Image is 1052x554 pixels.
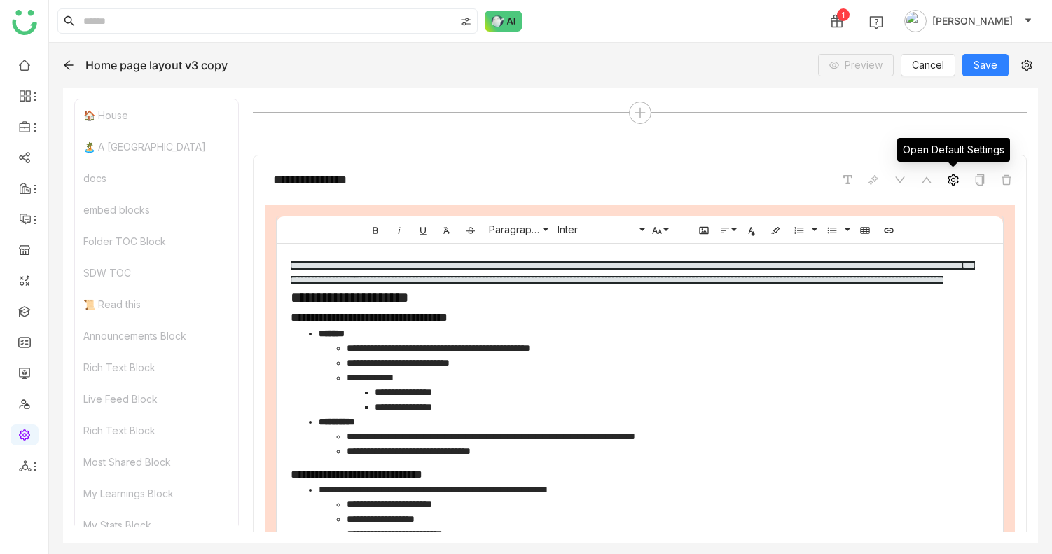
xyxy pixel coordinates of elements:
[854,219,875,240] button: Insert Table
[901,10,1035,32] button: [PERSON_NAME]
[85,58,228,72] div: Home page layout v3 copy
[75,446,238,478] div: Most Shared Block
[693,219,714,240] button: Insert Image (⌘P)
[75,162,238,194] div: docs
[12,10,37,35] img: logo
[75,383,238,415] div: Live Feed Block
[75,289,238,320] div: 📜 Read this
[904,10,927,32] img: avatar
[484,219,550,240] button: Paragraph Format
[75,509,238,541] div: My Stats Block
[75,320,238,352] div: Announcements Block
[741,219,762,240] button: Text Color
[818,54,894,76] button: Preview
[555,223,639,235] span: Inter
[837,8,850,21] div: 1
[912,57,944,73] span: Cancel
[75,131,238,162] div: 🏝️ A [GEOGRAPHIC_DATA]
[717,219,738,240] button: Align
[460,16,471,27] img: search-type.svg
[649,219,670,240] button: Font Size
[932,13,1013,29] span: [PERSON_NAME]
[808,219,819,240] button: Ordered List
[389,219,410,240] button: Italic (⌘I)
[789,219,810,240] button: Ordered List
[75,194,238,226] div: embed blocks
[486,223,542,235] span: Paragraph Format
[822,219,843,240] button: Unordered List
[413,219,434,240] button: Underline (⌘U)
[897,138,1010,162] div: Open Default Settings
[365,219,386,240] button: Bold (⌘B)
[75,415,238,446] div: Rich Text Block
[869,15,883,29] img: help.svg
[75,478,238,509] div: My Learnings Block
[840,219,852,240] button: Unordered List
[75,226,238,257] div: Folder TOC Block
[765,219,786,240] button: Background Color
[553,219,646,240] button: Inter
[974,57,997,73] span: Save
[878,219,899,240] button: Insert Link (⌘K)
[460,219,481,240] button: Strikethrough (⌘S)
[75,99,238,131] div: 🏠 House
[962,54,1009,76] button: Save
[901,54,955,76] button: Cancel
[485,11,522,32] img: ask-buddy-normal.svg
[75,352,238,383] div: Rich Text Block
[75,257,238,289] div: SDW TOC
[436,219,457,240] button: Clear Formatting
